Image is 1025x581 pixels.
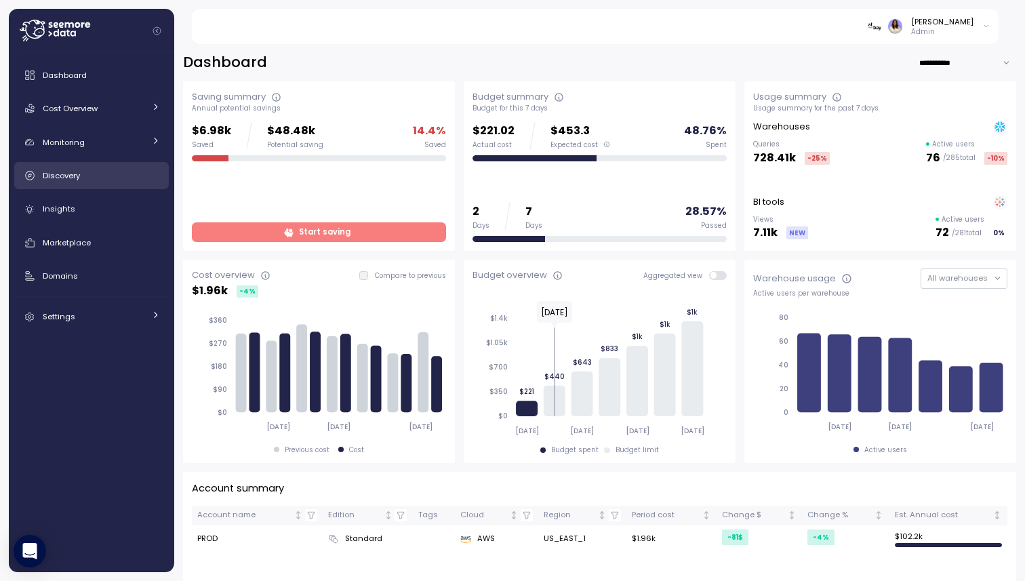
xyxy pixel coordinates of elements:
[14,196,169,223] a: Insights
[828,422,851,431] tspan: [DATE]
[43,203,75,214] span: Insights
[192,525,323,553] td: PROD
[626,426,649,435] tspan: [DATE]
[515,426,539,435] tspan: [DATE]
[192,90,266,104] div: Saving summary
[375,271,446,281] p: Compare to previous
[911,16,973,27] div: [PERSON_NAME]
[753,215,808,224] p: Views
[984,152,1007,165] div: -10 %
[192,222,446,242] a: Start saving
[717,506,802,525] th: Change $Not sorted
[424,140,446,150] div: Saved
[460,533,533,545] div: AWS
[570,426,594,435] tspan: [DATE]
[209,339,227,348] tspan: $270
[753,149,796,167] p: 728.41k
[722,529,748,545] div: -81 $
[753,272,836,285] div: Warehouse usage
[473,268,547,282] div: Budget overview
[14,129,169,156] a: Monitoring
[14,303,169,330] a: Settings
[285,445,329,455] div: Previous cost
[681,426,704,435] tspan: [DATE]
[455,506,538,525] th: CloudNot sorted
[687,308,698,317] tspan: $1k
[943,153,976,163] p: / 285 total
[192,140,231,150] div: Saved
[550,140,598,150] span: Expected cost
[43,170,80,181] span: Discovery
[486,338,508,347] tspan: $1.05k
[473,90,548,104] div: Budget summary
[864,445,907,455] div: Active users
[597,510,607,520] div: Not sorted
[805,152,830,165] div: -25 %
[14,535,46,567] div: Open Intercom Messenger
[299,223,350,241] span: Start saving
[702,510,711,520] div: Not sorted
[327,422,351,431] tspan: [DATE]
[345,533,382,545] span: Standard
[685,203,727,221] p: 28.57 %
[722,509,785,521] div: Change $
[328,509,381,521] div: Edition
[659,320,670,329] tspan: $1k
[294,510,303,520] div: Not sorted
[889,506,1007,525] th: Est. Annual costNot sorted
[148,26,165,36] button: Collapse navigation
[409,422,433,431] tspan: [DATE]
[237,285,258,298] div: -4 %
[473,104,727,113] div: Budget for this 7 days
[183,53,267,73] h2: Dashboard
[787,510,797,520] div: Not sorted
[384,510,393,520] div: Not sorted
[889,422,912,431] tspan: [DATE]
[267,140,323,150] div: Potential saving
[43,103,98,114] span: Cost Overview
[192,104,446,113] div: Annual potential savings
[323,506,412,525] th: EditionNot sorted
[992,510,1002,520] div: Not sorted
[911,27,973,37] p: Admin
[473,203,489,221] p: 2
[753,195,784,209] p: BI tools
[927,273,988,283] span: All warehouses
[706,140,727,150] div: Spent
[192,122,231,140] p: $6.98k
[266,422,290,431] tspan: [DATE]
[490,314,508,323] tspan: $1.4k
[14,262,169,289] a: Domains
[418,509,449,521] div: Tags
[43,237,91,248] span: Marketplace
[753,224,778,242] p: 7.11k
[551,445,599,455] div: Budget spent
[14,229,169,256] a: Marketplace
[192,282,228,300] p: $ 1.96k
[753,140,830,149] p: Queries
[43,70,87,81] span: Dashboard
[525,221,542,231] div: Days
[460,509,507,521] div: Cloud
[807,509,872,521] div: Change %
[192,481,284,496] p: Account summary
[888,19,902,33] img: ACg8ocLZbCfiIcRY1UvIrSclsFfpd9IZ23ZbUkX6e8hl_ICG-iWpeXo=s96-c
[779,313,788,322] tspan: 80
[926,149,940,167] p: 76
[197,509,292,521] div: Account name
[753,289,1007,298] div: Active users per warehouse
[684,122,727,140] p: 48.76 %
[932,140,975,149] p: Active users
[213,385,227,394] tspan: $90
[779,337,788,346] tspan: 60
[868,19,882,33] img: 676124322ce2d31a078e3b71.PNG
[349,445,364,455] div: Cost
[14,162,169,189] a: Discovery
[780,384,788,393] tspan: 20
[544,509,595,521] div: Region
[626,525,717,553] td: $1.96k
[209,316,227,325] tspan: $360
[192,506,323,525] th: Account nameNot sorted
[753,120,810,134] p: Warehouses
[936,224,949,242] p: 72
